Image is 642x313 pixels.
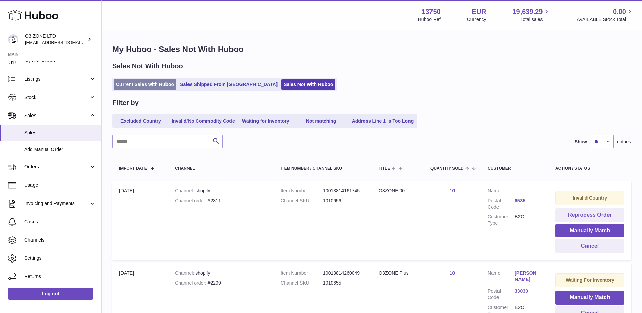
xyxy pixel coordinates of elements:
div: Channel [175,166,267,171]
div: shopify [175,188,267,194]
td: [DATE] [112,181,168,260]
span: Import date [119,166,147,171]
a: Sales Not With Huboo [281,79,335,90]
button: Manually Match [555,224,624,238]
span: Quantity Sold [430,166,464,171]
a: [PERSON_NAME] [515,270,542,283]
strong: Channel [175,270,195,276]
a: Excluded Country [114,116,168,127]
dt: Postal Code [488,197,515,210]
span: Orders [24,164,89,170]
div: O3 ZONE LTD [25,33,86,46]
a: 10 [450,188,455,193]
h2: Filter by [112,98,139,107]
div: Action / Status [555,166,624,171]
a: 33030 [515,288,542,294]
dt: Channel SKU [281,197,323,204]
dd: B2C [515,214,542,227]
img: hello@o3zoneltd.co.uk [8,34,18,44]
a: 10 [450,270,455,276]
a: Address Line 1 is Too Long [350,116,416,127]
a: 6535 [515,197,542,204]
dt: Item Number [281,188,323,194]
a: 19,639.29 Total sales [512,7,550,23]
div: O3ZONE Plus [379,270,417,276]
div: Customer [488,166,542,171]
dd: 10013814260049 [323,270,365,276]
button: Manually Match [555,291,624,305]
a: Log out [8,288,93,300]
dt: Name [488,188,515,194]
span: Settings [24,255,96,262]
span: Sales [24,130,96,136]
span: Title [379,166,390,171]
span: Returns [24,273,96,280]
h2: Sales Not With Huboo [112,62,183,71]
h1: My Huboo - Sales Not With Huboo [112,44,631,55]
strong: Channel [175,188,195,193]
strong: 13750 [422,7,441,16]
span: [EMAIL_ADDRESS][DOMAIN_NAME] [25,40,99,45]
dd: 1010656 [323,197,365,204]
a: Not matching [294,116,348,127]
span: Add Manual Order [24,146,96,153]
div: Huboo Ref [418,16,441,23]
button: Cancel [555,239,624,253]
span: Total sales [520,16,550,23]
div: Currency [467,16,486,23]
a: Sales Shipped From [GEOGRAPHIC_DATA] [178,79,280,90]
a: 0.00 AVAILABLE Stock Total [577,7,634,23]
span: Usage [24,182,96,188]
dt: Item Number [281,270,323,276]
span: Stock [24,94,89,101]
span: 0.00 [613,7,626,16]
dt: Name [488,270,515,285]
label: Show [575,139,587,145]
dd: 10013814161745 [323,188,365,194]
span: entries [617,139,631,145]
a: Waiting for Inventory [239,116,293,127]
a: Current Sales with Huboo [114,79,176,90]
span: Cases [24,218,96,225]
div: O3ZONE 00 [379,188,417,194]
dt: Customer Type [488,214,515,227]
strong: Channel order [175,280,208,286]
a: Invalid/No Commodity Code [169,116,237,127]
div: Item Number / Channel SKU [281,166,365,171]
div: #2299 [175,280,267,286]
strong: Invalid Country [573,195,607,201]
button: Reprocess Order [555,208,624,222]
dt: Postal Code [488,288,515,301]
span: 19,639.29 [512,7,543,16]
span: Listings [24,76,89,82]
span: Channels [24,237,96,243]
div: #2311 [175,197,267,204]
span: Invoicing and Payments [24,200,89,207]
div: shopify [175,270,267,276]
dd: 1010655 [323,280,365,286]
dt: Channel SKU [281,280,323,286]
strong: Channel order [175,198,208,203]
span: AVAILABLE Stock Total [577,16,634,23]
strong: Waiting For Inventory [566,277,614,283]
strong: EUR [472,7,486,16]
span: Sales [24,112,89,119]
